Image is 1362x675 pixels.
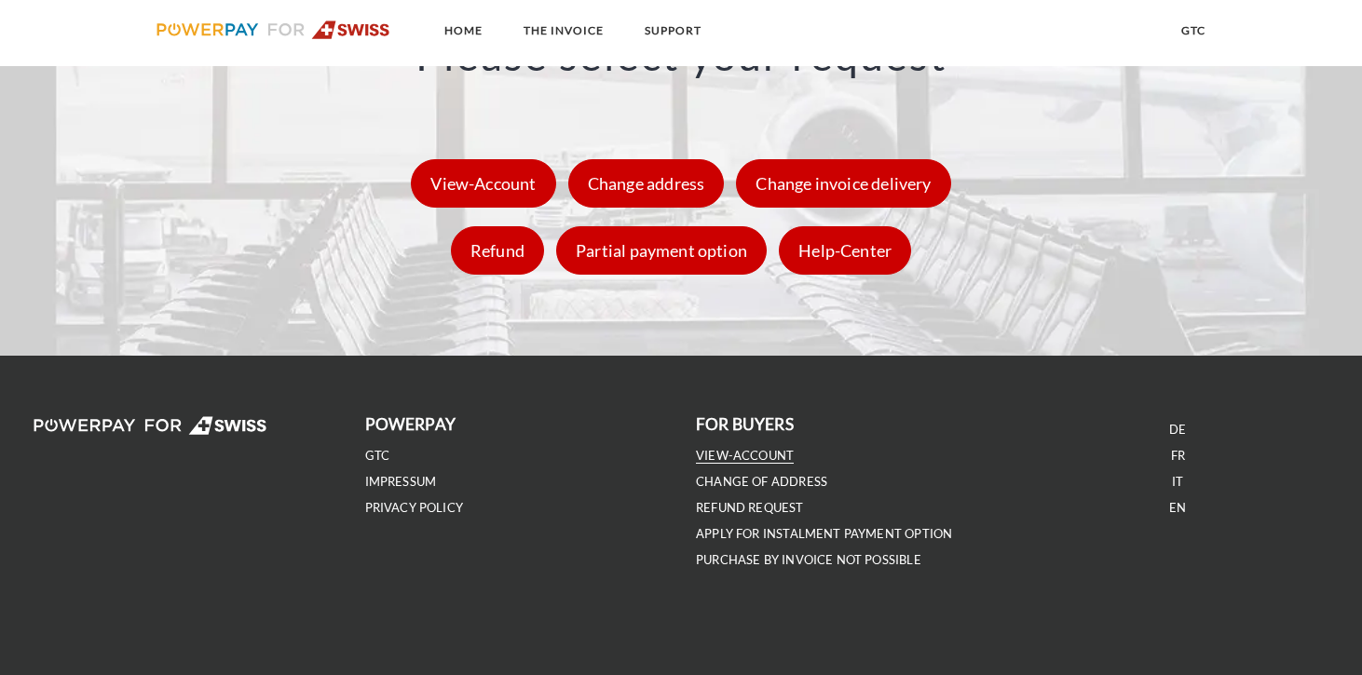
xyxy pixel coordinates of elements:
img: logo-swiss.svg [157,20,390,39]
a: PRIVACY POLICY [365,500,464,516]
a: THE INVOICE [508,14,620,47]
a: IMPRESSUM [365,474,437,490]
a: GTC [1165,14,1221,47]
img: logo-swiss-white.svg [34,416,267,435]
a: IT [1172,474,1183,490]
a: View-Account [406,173,560,194]
b: FOR BUYERS [696,414,794,434]
a: EN [1169,500,1186,516]
div: View-Account [411,159,555,208]
a: SUPPORT [629,14,717,47]
div: Refund [451,226,544,275]
a: Partial payment option [552,240,771,261]
a: CHANGE OF ADDRESS [696,474,827,490]
a: Change address [564,173,729,194]
div: Help-Center [779,226,911,275]
b: POWERPAY [365,414,456,434]
a: PURCHASE BY INVOICE NOT POSSIBLE [696,552,921,568]
a: REFUND REQUEST [696,500,804,516]
div: Change address [568,159,725,208]
div: Change invoice delivery [736,159,950,208]
h3: Please select your request [91,34,1271,76]
a: Refund [446,240,549,261]
a: VIEW-ACCOUNT [696,448,794,464]
a: GTC [365,448,390,464]
div: Partial payment option [556,226,767,275]
a: DE [1169,422,1186,438]
a: FR [1171,448,1185,464]
a: Change invoice delivery [731,173,955,194]
a: Home [429,14,498,47]
a: APPLY FOR INSTALMENT PAYMENT OPTION [696,526,952,542]
a: Help-Center [774,240,916,261]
